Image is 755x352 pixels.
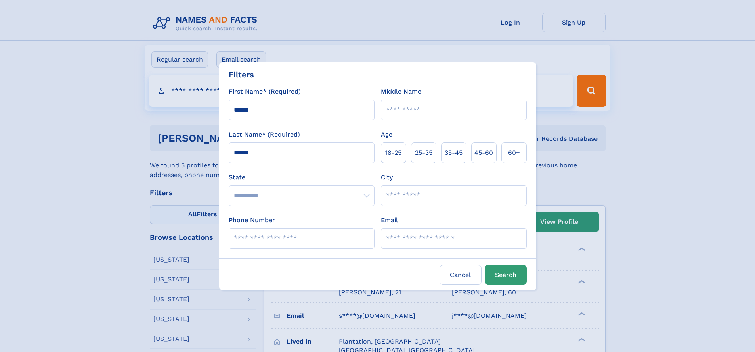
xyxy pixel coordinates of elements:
[440,265,482,285] label: Cancel
[445,148,463,158] span: 35‑45
[474,148,493,158] span: 45‑60
[381,173,393,182] label: City
[229,87,301,96] label: First Name* (Required)
[381,130,392,139] label: Age
[381,87,421,96] label: Middle Name
[229,130,300,139] label: Last Name* (Required)
[381,215,398,225] label: Email
[415,148,432,158] span: 25‑35
[485,265,527,285] button: Search
[508,148,520,158] span: 60+
[229,173,375,182] label: State
[385,148,401,158] span: 18‑25
[229,215,275,225] label: Phone Number
[229,69,254,81] div: Filters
